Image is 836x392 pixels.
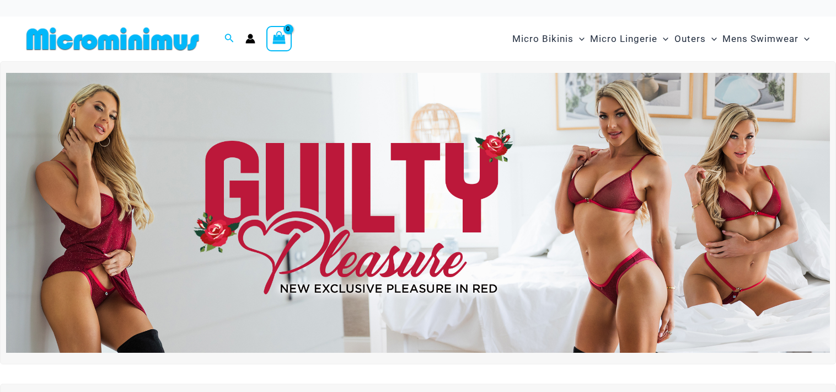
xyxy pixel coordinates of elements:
span: Micro Bikinis [512,25,574,53]
span: Outers [674,25,706,53]
a: Account icon link [245,34,255,44]
span: Menu Toggle [657,25,668,53]
span: Micro Lingerie [590,25,657,53]
a: Micro BikinisMenu ToggleMenu Toggle [510,22,587,56]
a: View Shopping Cart, empty [266,26,292,51]
a: Micro LingerieMenu ToggleMenu Toggle [587,22,671,56]
a: OutersMenu ToggleMenu Toggle [672,22,720,56]
span: Menu Toggle [574,25,585,53]
a: Mens SwimwearMenu ToggleMenu Toggle [720,22,812,56]
span: Mens Swimwear [722,25,799,53]
a: Search icon link [224,32,234,46]
span: Menu Toggle [799,25,810,53]
img: Guilty Pleasures Red Lingerie [6,73,830,353]
img: MM SHOP LOGO FLAT [22,27,203,51]
span: Menu Toggle [706,25,717,53]
nav: Site Navigation [508,20,814,57]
